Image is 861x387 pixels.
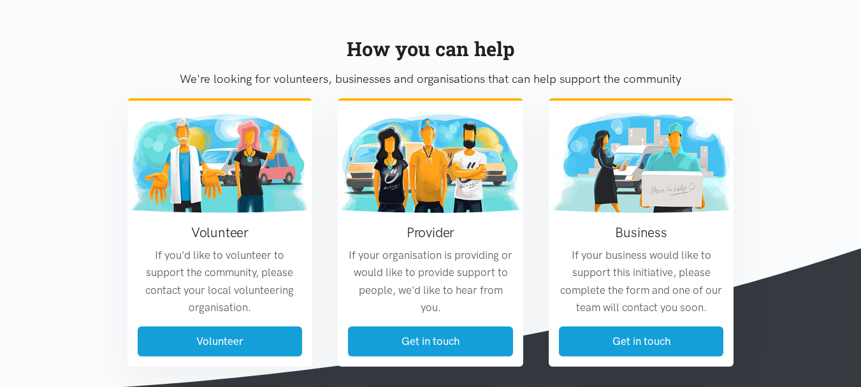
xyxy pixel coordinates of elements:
[559,326,724,356] a: Get in touch
[138,247,303,316] p: If you'd like to volunteer to support the community, please contact your local volunteering organ...
[559,247,724,316] p: If your business would like to support this initiative, please complete the form and one of our t...
[348,326,513,356] a: Get in touch
[127,33,734,64] div: How you can help
[138,223,303,242] h3: Volunteer
[127,69,734,89] p: We're looking for volunteers, businesses and organisations that can help support the community
[348,223,513,242] h3: Provider
[348,247,513,316] p: If your organisation is providing or would like to provide support to people, we'd like to hear f...
[138,326,303,356] a: Volunteer
[559,223,724,242] h3: Business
